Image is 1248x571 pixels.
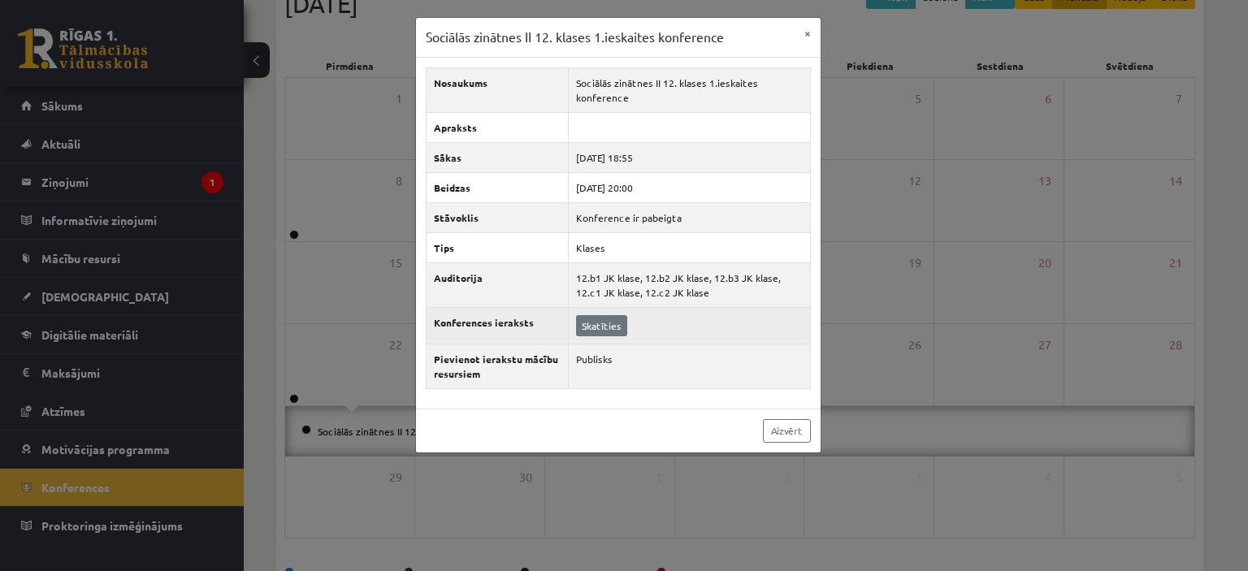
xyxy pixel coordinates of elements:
[426,67,569,112] th: Nosaukums
[576,315,627,336] a: Skatīties
[569,202,810,232] td: Konference ir pabeigta
[569,142,810,172] td: [DATE] 18:55
[763,419,811,443] a: Aizvērt
[426,307,569,344] th: Konferences ieraksts
[569,344,810,388] td: Publisks
[569,262,810,307] td: 12.b1 JK klase, 12.b2 JK klase, 12.b3 JK klase, 12.c1 JK klase, 12.c2 JK klase
[426,232,569,262] th: Tips
[569,172,810,202] td: [DATE] 20:00
[795,18,821,49] button: ×
[426,172,569,202] th: Beidzas
[426,262,569,307] th: Auditorija
[426,344,569,388] th: Pievienot ierakstu mācību resursiem
[569,232,810,262] td: Klases
[426,112,569,142] th: Apraksts
[426,202,569,232] th: Stāvoklis
[569,67,810,112] td: Sociālās zinātnes II 12. klases 1.ieskaites konference
[426,28,724,47] h3: Sociālās zinātnes II 12. klases 1.ieskaites konference
[426,142,569,172] th: Sākas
